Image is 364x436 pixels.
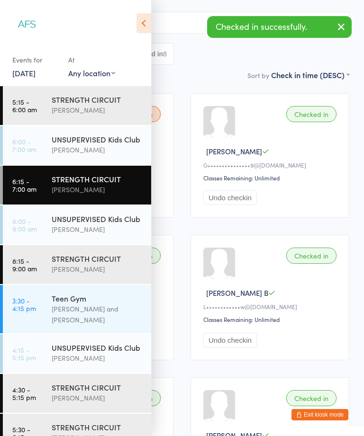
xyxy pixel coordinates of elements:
time: 4:30 - 5:15 pm [12,386,36,401]
span: [PERSON_NAME] B [206,288,268,298]
div: Check in time (DESC) [271,70,349,80]
a: 4:15 -5:15 pmUNSUPERVISED Kids Club[PERSON_NAME] [3,334,151,373]
div: Events for [12,52,59,68]
time: 5:15 - 6:00 am [12,98,37,113]
div: Checked in [286,248,337,264]
div: Checked in successfully. [207,16,352,38]
div: Classes Remaining: Unlimited [203,315,339,323]
div: Checked in [286,106,337,122]
div: [PERSON_NAME] [52,353,143,364]
div: [PERSON_NAME] [52,144,143,155]
div: UNSUPERVISED Kids Club [52,134,143,144]
button: Undo checkin [203,333,257,347]
button: Undo checkin [203,190,257,205]
a: 8:15 -9:00 amSTRENGTH CIRCUIT[PERSON_NAME] [3,245,151,284]
span: [PERSON_NAME] [206,146,262,156]
div: STRENGTH CIRCUIT [52,94,143,105]
a: 5:15 -6:00 amSTRENGTH CIRCUIT[PERSON_NAME] [3,86,151,125]
div: [PERSON_NAME] [52,224,143,235]
time: 4:15 - 5:15 pm [12,346,36,361]
div: [PERSON_NAME] [52,105,143,116]
time: 8:15 - 9:00 am [12,257,37,272]
time: 6:00 - 7:00 am [12,138,36,153]
img: Align Fitness Studio [9,7,45,43]
div: Classes Remaining: Unlimited [203,174,339,182]
div: STRENGTH CIRCUIT [52,382,143,392]
div: UNSUPERVISED Kids Club [52,214,143,224]
div: STRENGTH CIRCUIT [52,422,143,432]
time: 3:30 - 4:15 pm [12,297,36,312]
div: G•••••••••••••••9@[DOMAIN_NAME] [203,161,339,169]
div: UNSUPERVISED Kids Club [52,342,143,353]
div: [PERSON_NAME] and [PERSON_NAME] [52,303,143,325]
button: Exit kiosk mode [291,409,348,420]
div: Checked in [286,390,337,406]
label: Sort by [247,71,269,80]
div: L••••••••••••w@[DOMAIN_NAME] [203,303,339,311]
time: 8:00 - 9:00 am [12,217,37,232]
div: At [68,52,115,68]
a: 8:00 -9:00 amUNSUPERVISED Kids Club[PERSON_NAME] [3,205,151,244]
div: 8 [163,50,167,58]
a: 6:00 -7:00 amUNSUPERVISED Kids Club[PERSON_NAME] [3,126,151,165]
a: [DATE] [12,68,36,78]
div: Any location [68,68,115,78]
div: [PERSON_NAME] [52,184,143,195]
div: [PERSON_NAME] [52,264,143,275]
a: 4:30 -5:15 pmSTRENGTH CIRCUIT[PERSON_NAME] [3,374,151,413]
div: STRENGTH CIRCUIT [52,174,143,184]
input: Search [15,12,349,34]
div: Teen Gym [52,293,143,303]
a: 3:30 -4:15 pmTeen Gym[PERSON_NAME] and [PERSON_NAME] [3,285,151,333]
a: 6:15 -7:00 amSTRENGTH CIRCUIT[PERSON_NAME] [3,166,151,205]
time: 6:15 - 7:00 am [12,178,36,193]
div: [PERSON_NAME] [52,392,143,403]
div: STRENGTH CIRCUIT [52,253,143,264]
